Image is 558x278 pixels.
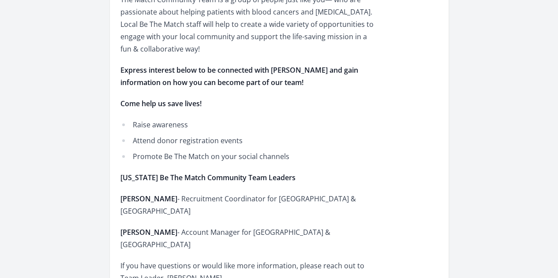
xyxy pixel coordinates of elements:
span: [US_STATE] Be The Match Community Team Leaders [120,173,296,182]
span: Raise awareness [133,120,188,130]
span: Promote Be The Match on your social channels [133,152,289,161]
span: Attend donor registration events [133,136,243,145]
span: [PERSON_NAME] [120,227,177,237]
span: - Recruitment Coordinator for [GEOGRAPHIC_DATA] & [GEOGRAPHIC_DATA] [120,194,356,216]
span: Express interest below to be connected with [PERSON_NAME] and gain information on how you can bec... [120,65,358,87]
span: - Account Manager for [GEOGRAPHIC_DATA] & [GEOGRAPHIC_DATA] [120,227,330,249]
span: Come help us save lives! [120,99,202,108]
span: [PERSON_NAME] [120,194,177,204]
